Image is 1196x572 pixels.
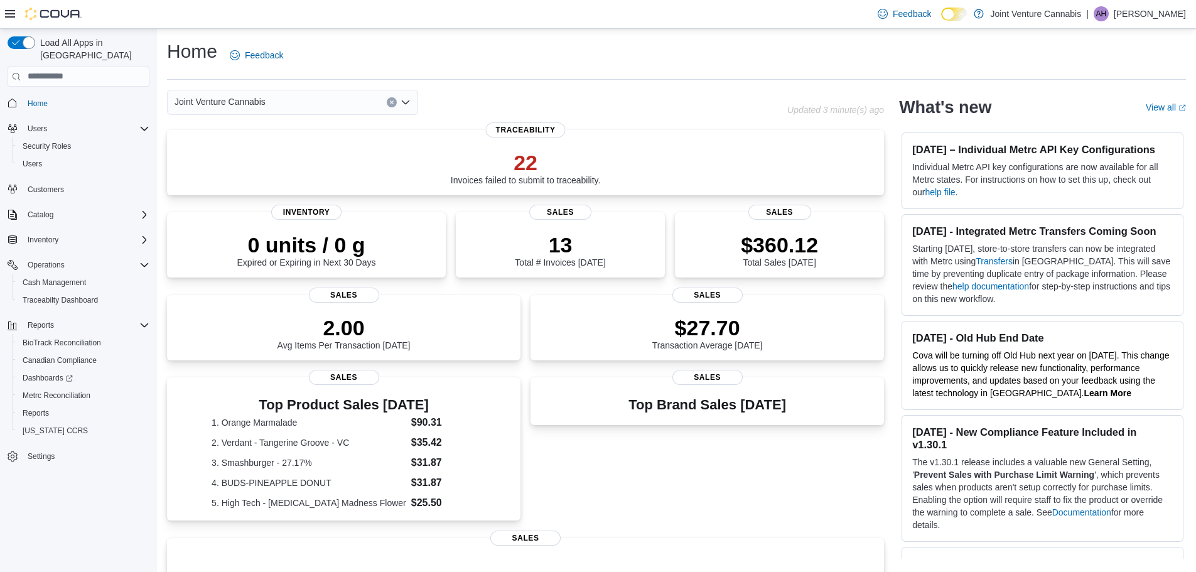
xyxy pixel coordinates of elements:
[212,477,406,489] dt: 4. BUDS-PINEAPPLE DONUT
[990,6,1081,21] p: Joint Venture Cannabis
[271,205,342,220] span: Inventory
[13,369,154,387] a: Dashboards
[13,155,154,173] button: Users
[451,150,601,175] p: 22
[18,406,54,421] a: Reports
[23,278,86,288] span: Cash Management
[401,97,411,107] button: Open list of options
[899,97,991,117] h2: What's new
[18,370,149,386] span: Dashboards
[23,159,42,169] span: Users
[28,99,48,109] span: Home
[893,8,931,20] span: Feedback
[18,156,47,171] a: Users
[912,143,1173,156] h3: [DATE] – Individual Metrc API Key Configurations
[23,121,149,136] span: Users
[3,180,154,198] button: Customers
[18,423,93,438] a: [US_STATE] CCRS
[18,139,149,154] span: Security Roles
[212,436,406,449] dt: 2. Verdant - Tangerine Groove - VC
[672,370,743,385] span: Sales
[748,205,811,220] span: Sales
[13,387,154,404] button: Metrc Reconciliation
[912,456,1173,531] p: The v1.30.1 release includes a valuable new General Setting, ' ', which prevents sales when produ...
[741,232,818,257] p: $360.12
[167,39,217,64] h1: Home
[13,404,154,422] button: Reports
[245,49,283,62] span: Feedback
[490,531,561,546] span: Sales
[23,318,149,333] span: Reports
[515,232,605,257] p: 13
[23,121,52,136] button: Users
[1146,102,1186,112] a: View allExternal link
[18,293,149,308] span: Traceabilty Dashboard
[3,316,154,334] button: Reports
[18,370,78,386] a: Dashboards
[23,257,149,273] span: Operations
[212,497,406,509] dt: 5. High Tech - [MEDICAL_DATA] Madness Flower
[912,242,1173,305] p: Starting [DATE], store-to-store transfers can now be integrated with Metrc using in [GEOGRAPHIC_D...
[486,122,566,138] span: Traceability
[912,225,1173,237] h3: [DATE] - Integrated Metrc Transfers Coming Soon
[23,448,149,464] span: Settings
[3,120,154,138] button: Users
[225,43,288,68] a: Feedback
[3,94,154,112] button: Home
[652,315,763,340] p: $27.70
[18,335,106,350] a: BioTrack Reconciliation
[18,335,149,350] span: BioTrack Reconciliation
[23,391,90,401] span: Metrc Reconciliation
[8,89,149,499] nav: Complex example
[13,422,154,440] button: [US_STATE] CCRS
[23,408,49,418] span: Reports
[23,449,60,464] a: Settings
[912,332,1173,344] h3: [DATE] - Old Hub End Date
[212,397,476,413] h3: Top Product Sales [DATE]
[411,495,476,510] dd: $25.50
[13,274,154,291] button: Cash Management
[18,353,102,368] a: Canadian Compliance
[23,181,149,197] span: Customers
[3,447,154,465] button: Settings
[1084,388,1131,398] a: Learn More
[18,139,76,154] a: Security Roles
[25,8,82,20] img: Cova
[28,260,65,270] span: Operations
[941,8,967,21] input: Dark Mode
[23,355,97,365] span: Canadian Compliance
[28,210,53,220] span: Catalog
[309,370,379,385] span: Sales
[13,291,154,309] button: Traceabilty Dashboard
[23,207,58,222] button: Catalog
[914,470,1094,480] strong: Prevent Sales with Purchase Limit Warning
[912,426,1173,451] h3: [DATE] - New Compliance Feature Included in v1.30.1
[18,406,149,421] span: Reports
[925,187,955,197] a: help file
[13,138,154,155] button: Security Roles
[1096,6,1107,21] span: AH
[741,232,818,267] div: Total Sales [DATE]
[529,205,592,220] span: Sales
[672,288,743,303] span: Sales
[23,338,101,348] span: BioTrack Reconciliation
[23,318,59,333] button: Reports
[23,182,69,197] a: Customers
[18,275,91,290] a: Cash Management
[1086,6,1089,21] p: |
[515,232,605,267] div: Total # Invoices [DATE]
[23,295,98,305] span: Traceabilty Dashboard
[411,455,476,470] dd: $31.87
[23,96,53,111] a: Home
[873,1,936,26] a: Feedback
[23,257,70,273] button: Operations
[18,388,95,403] a: Metrc Reconciliation
[23,426,88,436] span: [US_STATE] CCRS
[309,288,379,303] span: Sales
[23,141,71,151] span: Security Roles
[237,232,376,257] p: 0 units / 0 g
[28,451,55,461] span: Settings
[18,423,149,438] span: Washington CCRS
[18,275,149,290] span: Cash Management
